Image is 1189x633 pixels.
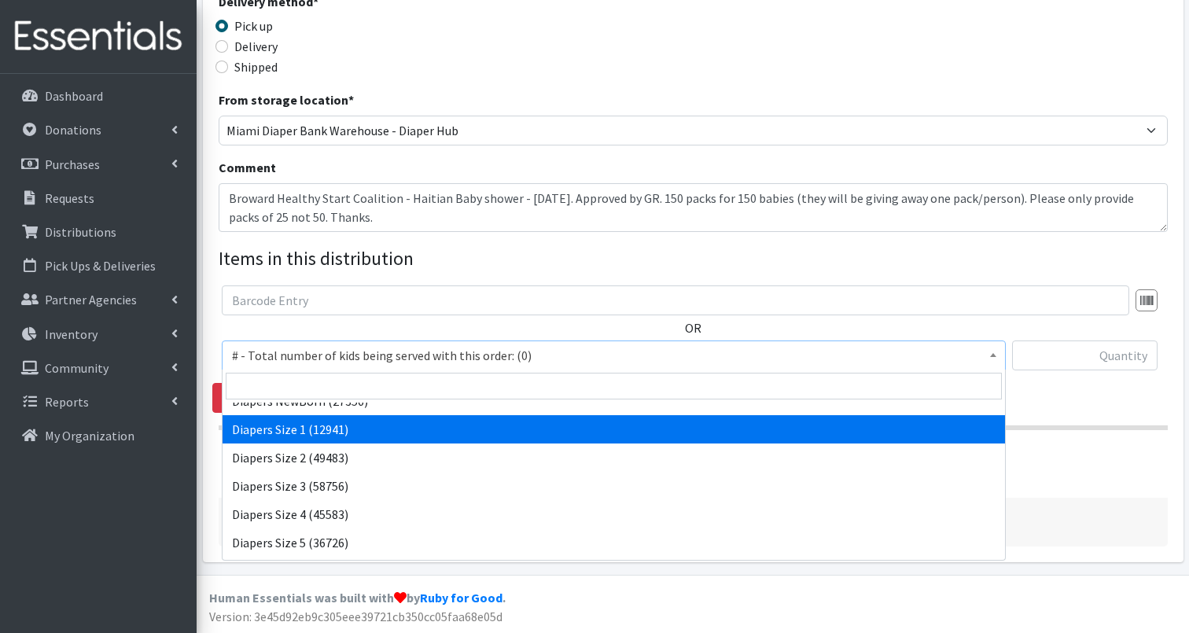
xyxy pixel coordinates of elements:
span: # - Total number of kids being served with this order: (0) [232,344,996,366]
p: Purchases [45,156,100,172]
span: # - Total number of kids being served with this order: (0) [222,340,1006,370]
img: HumanEssentials [6,10,190,63]
input: Quantity [1012,340,1158,370]
a: Distributions [6,216,190,248]
p: Dashboard [45,88,103,104]
input: Barcode Entry [222,285,1129,315]
p: Donations [45,122,101,138]
a: My Organization [6,420,190,451]
abbr: required [348,92,354,108]
a: Ruby for Good [420,590,502,605]
a: Remove [212,383,291,413]
p: Partner Agencies [45,292,137,307]
a: Donations [6,114,190,145]
label: Shipped [234,57,278,76]
p: Inventory [45,326,98,342]
p: Community [45,360,109,376]
a: Purchases [6,149,190,180]
p: Pick Ups & Deliveries [45,258,156,274]
a: Pick Ups & Deliveries [6,250,190,282]
li: Diapers Size 4 (45583) [223,500,1005,528]
label: Delivery [234,37,278,56]
a: Inventory [6,318,190,350]
p: Requests [45,190,94,206]
p: My Organization [45,428,134,443]
li: Diapers Size 5 (36726) [223,528,1005,557]
p: Distributions [45,224,116,240]
a: Reports [6,386,190,418]
label: Pick up [234,17,273,35]
label: OR [685,318,701,337]
a: Partner Agencies [6,284,190,315]
p: Reports [45,394,89,410]
a: Requests [6,182,190,214]
span: Version: 3e45d92eb9c305eee39721cb350cc05faa68e05d [209,609,502,624]
li: Diapers Size 3 (58756) [223,472,1005,500]
label: Comment [219,158,276,177]
li: Diapers Size 2 (49483) [223,443,1005,472]
a: Dashboard [6,80,190,112]
a: Community [6,352,190,384]
li: Diapers Size 1 (12941) [223,415,1005,443]
label: From storage location [219,90,354,109]
strong: Human Essentials was built with by . [209,590,506,605]
legend: Items in this distribution [219,245,1168,273]
li: Diapers Size 6 (27876) [223,557,1005,585]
